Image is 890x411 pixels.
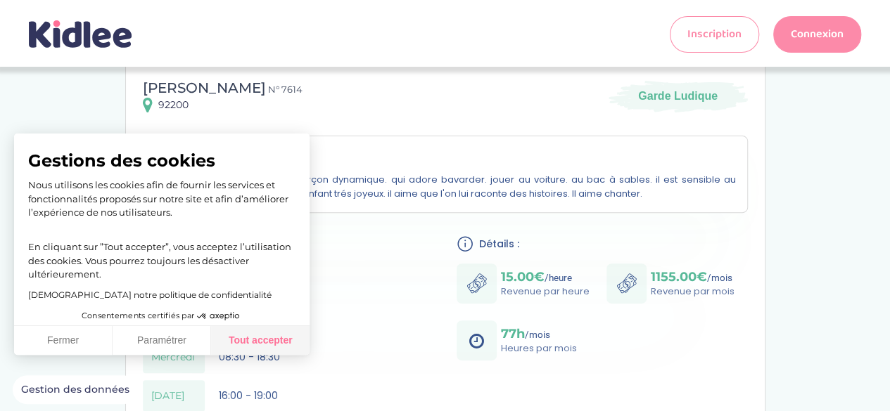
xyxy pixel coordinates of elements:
button: Paramétrer [113,326,211,355]
p: En cliquant sur ”Tout accepter”, vous acceptez l’utilisation des cookies. Vous pourrez toujours l... [28,227,295,282]
p: Revenue par heure [501,285,590,299]
span: Garde Ludique [638,89,718,104]
p: /heure [501,269,590,285]
span: 77h [501,326,525,341]
span: [PERSON_NAME] [143,79,266,96]
p: Revenue par mois [651,285,735,299]
a: Connexion [773,16,861,53]
p: mon enfant a 3 ans. c'est un garçon dynamique. qui adore bavarder. jouer au voiture. au bac à sab... [155,173,736,201]
span: Consentements certifiés par [82,312,194,320]
span: [DATE] [151,389,184,403]
button: Consentements certifiés par [75,307,249,325]
a: Inscription [670,16,759,53]
a: [DEMOGRAPHIC_DATA] notre politique de confidentialité [28,289,272,300]
span: Mercredi [151,350,195,365]
span: Gestions des cookies [28,150,295,171]
span: 92200 [158,98,189,112]
button: Fermer [14,326,113,355]
p: /mois [651,269,735,285]
span: Détails : [479,237,519,252]
span: N° 7614 [268,84,303,95]
span: 16:00 - 19:00 [219,389,278,403]
button: Fermer le widget sans consentement [13,375,138,405]
p: /mois [501,326,577,341]
p: Nous utilisons les cookies afin de fournir les services et fonctionnalités proposés sur notre sit... [28,178,295,220]
p: Heures par mois [501,341,577,355]
span: Gestion des données [21,384,129,396]
button: Tout accepter [211,326,310,355]
span: 1155.00€ [651,269,707,285]
span: 15.00€ [501,269,545,285]
svg: Axeptio [197,295,239,337]
span: 08:30 - 18:30 [219,350,280,364]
